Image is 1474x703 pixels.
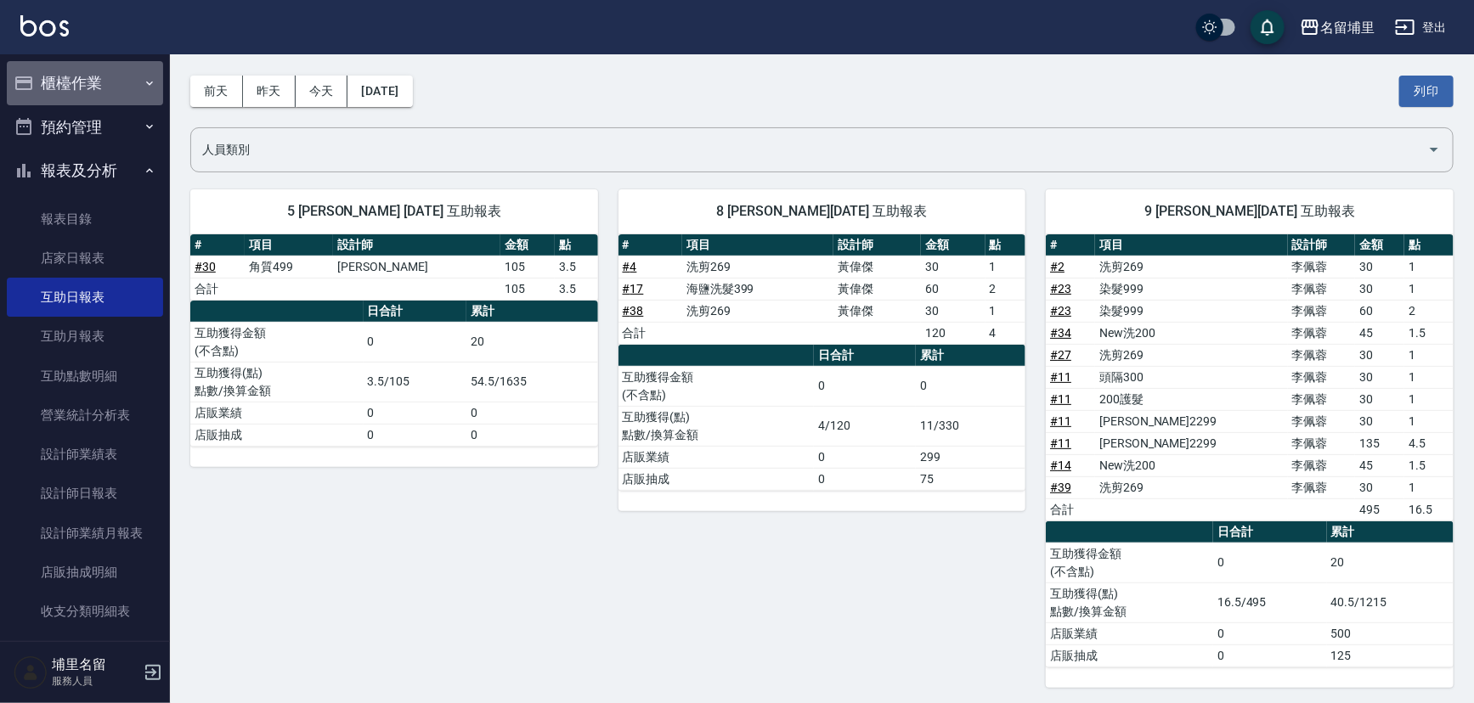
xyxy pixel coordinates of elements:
[190,362,364,402] td: 互助獲得(點) 點數/換算金額
[623,304,644,318] a: #38
[1288,388,1355,410] td: 李佩蓉
[1293,10,1381,45] button: 名留埔里
[1050,458,1071,472] a: #14
[1095,388,1288,410] td: 200護髮
[985,300,1026,322] td: 1
[190,234,598,301] table: a dense table
[1095,410,1288,432] td: [PERSON_NAME]2299
[921,234,985,256] th: 金額
[682,234,833,256] th: 項目
[1251,10,1285,44] button: save
[500,278,555,300] td: 105
[1095,344,1288,366] td: 洗剪269
[1046,498,1095,520] td: 合計
[639,203,1006,220] span: 8 [PERSON_NAME][DATE] 互助報表
[466,322,597,362] td: 20
[1288,278,1355,300] td: 李佩蓉
[1404,344,1454,366] td: 1
[1050,436,1071,450] a: #11
[1095,234,1288,256] th: 項目
[1420,136,1448,163] button: Open
[1355,278,1404,300] td: 30
[814,345,916,367] th: 日合計
[618,366,815,406] td: 互助獲得金額 (不含點)
[1288,322,1355,344] td: 李佩蓉
[921,278,985,300] td: 60
[1404,300,1454,322] td: 2
[1327,644,1454,666] td: 125
[1095,432,1288,454] td: [PERSON_NAME]2299
[623,282,644,295] a: #17
[364,301,467,323] th: 日合計
[985,256,1026,278] td: 1
[1213,644,1327,666] td: 0
[7,474,163,513] a: 設計師日報表
[1404,278,1454,300] td: 1
[1327,582,1454,622] td: 40.5/1215
[1050,392,1071,406] a: #11
[555,234,597,256] th: 點
[985,278,1026,300] td: 2
[1046,234,1454,521] table: a dense table
[623,260,637,273] a: #4
[211,203,578,220] span: 5 [PERSON_NAME] [DATE] 互助報表
[916,406,1025,446] td: 11/330
[985,234,1026,256] th: 點
[1355,366,1404,388] td: 30
[1404,454,1454,476] td: 1.5
[7,317,163,356] a: 互助月報表
[245,234,333,256] th: 項目
[814,468,916,490] td: 0
[190,322,364,362] td: 互助獲得金額 (不含點)
[500,256,555,278] td: 105
[1046,234,1095,256] th: #
[921,322,985,344] td: 120
[364,322,467,362] td: 0
[833,234,921,256] th: 設計師
[1095,366,1288,388] td: 頭隔300
[1066,203,1433,220] span: 9 [PERSON_NAME][DATE] 互助報表
[466,301,597,323] th: 累計
[921,256,985,278] td: 30
[7,149,163,193] button: 報表及分析
[985,322,1026,344] td: 4
[682,278,833,300] td: 海鹽洗髮399
[1288,234,1355,256] th: 設計師
[833,256,921,278] td: 黃偉傑
[1288,476,1355,498] td: 李佩蓉
[1355,476,1404,498] td: 30
[1404,256,1454,278] td: 1
[1288,432,1355,454] td: 李佩蓉
[555,256,597,278] td: 3.5
[814,446,916,468] td: 0
[1050,326,1071,340] a: #34
[833,300,921,322] td: 黃偉傑
[1046,622,1213,644] td: 店販業績
[1355,322,1404,344] td: 45
[190,76,243,107] button: 前天
[347,76,412,107] button: [DATE]
[1404,476,1454,498] td: 1
[618,234,1026,345] table: a dense table
[7,553,163,592] a: 店販抽成明細
[916,446,1025,468] td: 299
[1050,370,1071,384] a: #11
[682,300,833,322] td: 洗剪269
[618,345,1026,491] table: a dense table
[1355,388,1404,410] td: 30
[1404,388,1454,410] td: 1
[1095,300,1288,322] td: 染髮999
[466,424,597,446] td: 0
[1050,481,1071,494] a: #39
[1327,622,1454,644] td: 500
[1355,256,1404,278] td: 30
[1355,410,1404,432] td: 30
[1404,366,1454,388] td: 1
[916,366,1025,406] td: 0
[296,76,348,107] button: 今天
[243,76,296,107] button: 昨天
[7,200,163,239] a: 報表目錄
[1355,498,1404,520] td: 495
[7,514,163,553] a: 設計師業績月報表
[1213,582,1327,622] td: 16.5/495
